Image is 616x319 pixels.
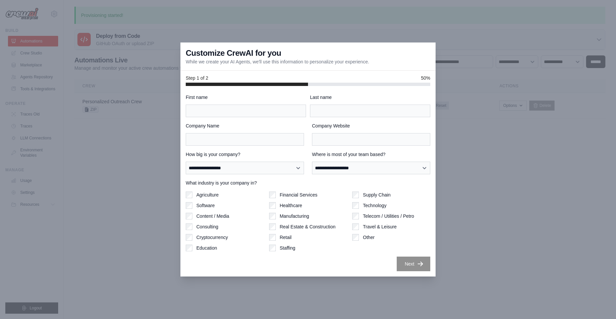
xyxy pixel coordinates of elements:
label: Software [196,202,215,209]
label: First name [186,94,306,101]
label: Company Name [186,122,304,129]
label: Supply Chain [363,192,390,198]
label: Manufacturing [280,213,309,219]
label: What industry is your company in? [186,180,430,186]
label: Education [196,245,217,251]
span: 50% [421,75,430,81]
label: Consulting [196,223,218,230]
label: Travel & Leisure [363,223,396,230]
button: Next [397,257,430,271]
label: Agriculture [196,192,219,198]
label: Last name [310,94,430,101]
label: How big is your company? [186,151,304,158]
label: Content / Media [196,213,229,219]
label: Healthcare [280,202,302,209]
label: Where is most of your team based? [312,151,430,158]
label: Retail [280,234,292,241]
h3: Customize CrewAI for you [186,48,281,58]
label: Real Estate & Construction [280,223,336,230]
p: While we create your AI Agents, we'll use this information to personalize your experience. [186,58,369,65]
label: Financial Services [280,192,318,198]
label: Company Website [312,122,430,129]
span: Step 1 of 2 [186,75,208,81]
label: Technology [363,202,386,209]
label: Other [363,234,374,241]
label: Cryptocurrency [196,234,228,241]
label: Telecom / Utilities / Petro [363,213,414,219]
label: Staffing [280,245,295,251]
